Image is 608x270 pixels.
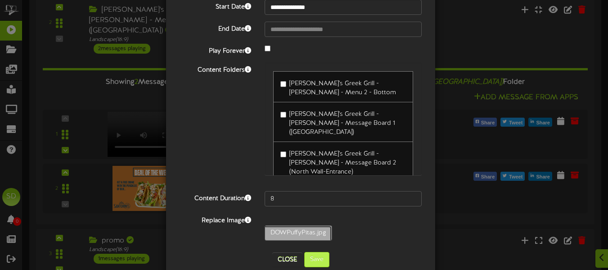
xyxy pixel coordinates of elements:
button: Save [304,252,329,267]
button: Close [272,252,302,267]
span: [PERSON_NAME]'s Greek Grill - [PERSON_NAME] - Message Board 2 (North Wall-Entrance) [289,151,396,175]
label: Content Duration [173,191,258,203]
label: Play Forever [173,44,258,56]
span: [PERSON_NAME]'s Greek Grill - [PERSON_NAME] - Menu 2 - Bottom [289,80,396,96]
input: [PERSON_NAME]'s Greek Grill - [PERSON_NAME] - Message Board 2 (North Wall-Entrance) [280,151,286,157]
input: 15 [265,191,422,206]
span: [PERSON_NAME]'s Greek Grill - [PERSON_NAME] - Message Board 1 ([GEOGRAPHIC_DATA]) [289,111,395,136]
label: Replace Image [173,213,258,225]
input: [PERSON_NAME]'s Greek Grill - [PERSON_NAME] - Message Board 1 ([GEOGRAPHIC_DATA]) [280,112,286,118]
input: [PERSON_NAME]'s Greek Grill - [PERSON_NAME] - Menu 2 - Bottom [280,81,286,87]
label: End Date [173,22,258,34]
label: Content Folders [173,63,258,75]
